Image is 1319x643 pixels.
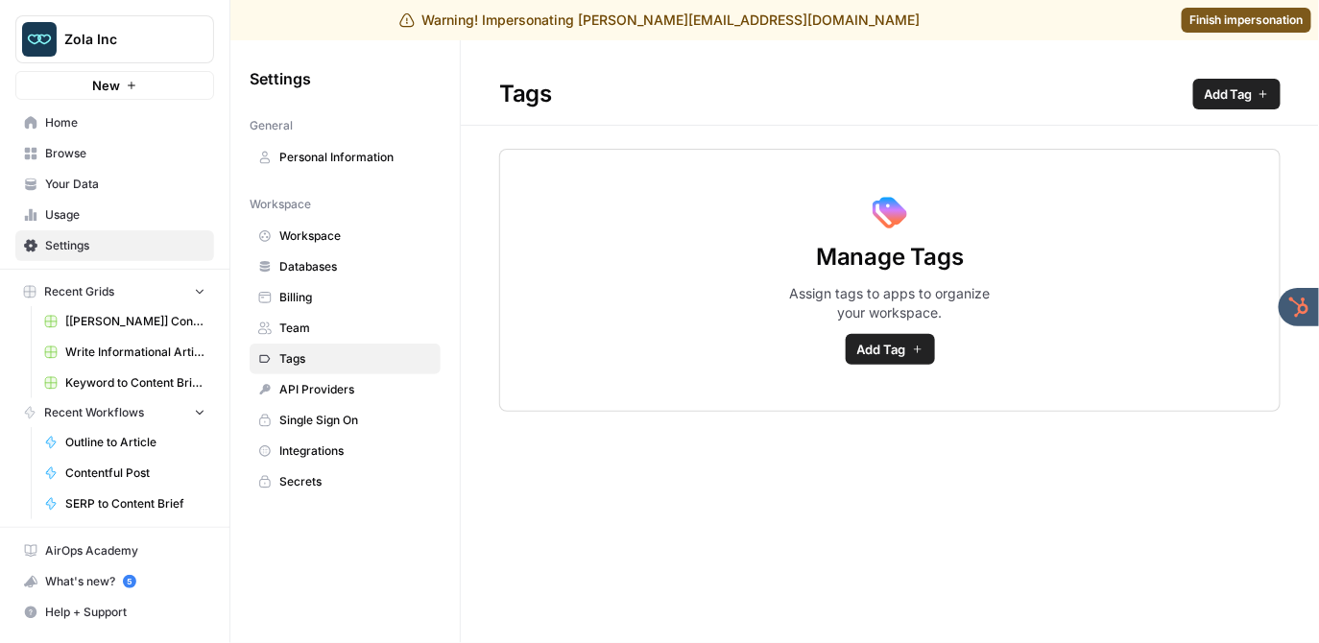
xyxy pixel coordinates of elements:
[15,200,214,230] a: Usage
[45,542,205,560] span: AirOps Academy
[45,176,205,193] span: Your Data
[36,488,214,519] a: SERP to Content Brief
[45,206,205,224] span: Usage
[65,313,205,330] span: [[PERSON_NAME]] Content Creation
[279,381,432,398] span: API Providers
[15,138,214,169] a: Browse
[15,536,214,566] a: AirOps Academy
[15,597,214,628] button: Help + Support
[846,334,935,365] button: Add Tag
[15,566,214,597] button: What's new? 5
[250,405,441,436] a: Single Sign On
[36,337,214,368] a: Write Informational Article
[1205,84,1252,104] span: Add Tag
[279,227,432,245] span: Workspace
[15,71,214,100] button: New
[45,114,205,131] span: Home
[784,284,995,322] span: Assign tags to apps to organize your workspace.
[36,306,214,337] a: [[PERSON_NAME]] Content Creation
[127,577,132,586] text: 5
[1189,12,1304,29] span: Finish impersonation
[36,427,214,458] a: Outline to Article
[250,282,441,313] a: Billing
[45,604,205,621] span: Help + Support
[461,79,1319,109] div: Tags
[16,567,213,596] div: What's new?
[123,575,136,588] a: 5
[45,237,205,254] span: Settings
[65,464,205,482] span: Contentful Post
[279,412,432,429] span: Single Sign On
[15,107,214,138] a: Home
[15,169,214,200] a: Your Data
[22,22,57,57] img: Zola Inc Logo
[250,251,441,282] a: Databases
[279,473,432,490] span: Secrets
[45,145,205,162] span: Browse
[92,76,120,95] span: New
[250,142,441,173] a: Personal Information
[65,344,205,361] span: Write Informational Article
[857,340,906,359] span: Add Tag
[250,466,441,497] a: Secrets
[65,495,205,512] span: SERP to Content Brief
[279,258,432,275] span: Databases
[279,442,432,460] span: Integrations
[44,283,114,300] span: Recent Grids
[250,67,311,90] span: Settings
[64,30,180,49] span: Zola Inc
[250,313,441,344] a: Team
[250,436,441,466] a: Integrations
[399,11,921,30] div: Warning! Impersonating [PERSON_NAME][EMAIL_ADDRESS][DOMAIN_NAME]
[44,404,144,421] span: Recent Workflows
[36,368,214,398] a: Keyword to Content Brief Grid
[279,350,432,368] span: Tags
[15,230,214,261] a: Settings
[1182,8,1311,33] a: Finish impersonation
[36,458,214,488] a: Contentful Post
[279,320,432,337] span: Team
[15,277,214,306] button: Recent Grids
[250,374,441,405] a: API Providers
[1193,79,1281,109] button: Add Tag
[15,398,214,427] button: Recent Workflows
[15,15,214,63] button: Workspace: Zola Inc
[250,344,441,374] a: Tags
[250,117,293,134] span: General
[816,242,963,273] span: Manage Tags
[65,374,205,392] span: Keyword to Content Brief Grid
[250,196,311,213] span: Workspace
[279,149,432,166] span: Personal Information
[65,434,205,451] span: Outline to Article
[250,221,441,251] a: Workspace
[279,289,432,306] span: Billing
